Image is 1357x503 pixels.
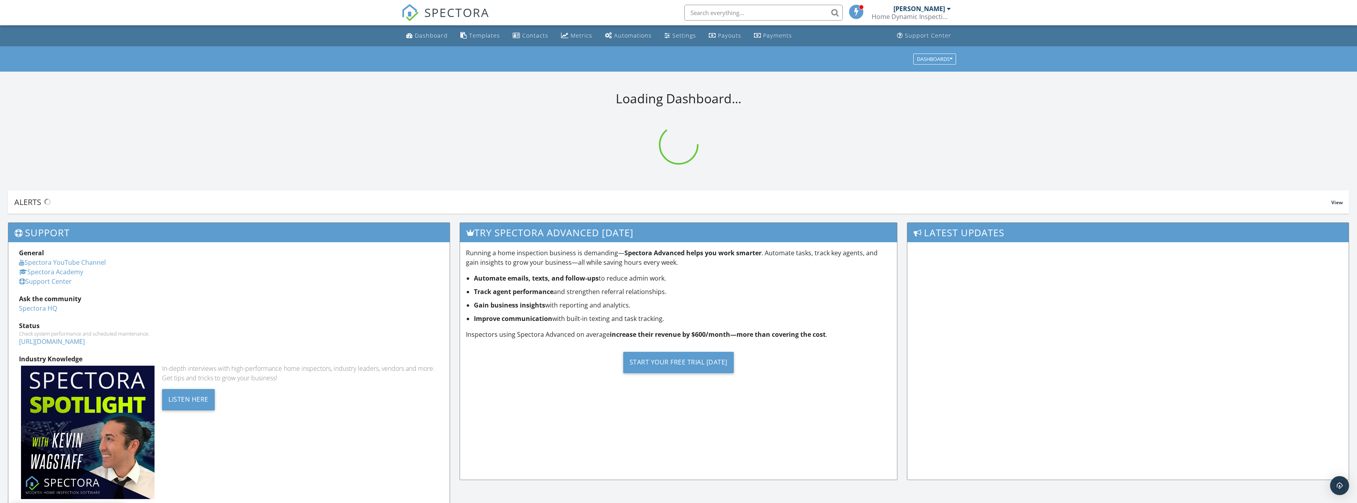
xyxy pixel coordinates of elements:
li: with reporting and analytics. [474,300,891,310]
a: Spectora HQ [19,304,57,313]
div: Status [19,321,439,330]
div: Templates [469,32,500,39]
div: Industry Knowledge [19,354,439,364]
div: Support Center [905,32,951,39]
div: Payments [763,32,792,39]
p: Inspectors using Spectora Advanced on average . [466,330,891,339]
div: Alerts [14,197,1331,207]
a: [URL][DOMAIN_NAME] [19,337,85,346]
li: with built-in texting and task tracking. [474,314,891,323]
a: Spectora Academy [19,268,83,276]
span: SPECTORA [424,4,489,21]
strong: General [19,249,44,257]
a: Support Center [19,277,72,286]
div: Metrics [571,32,592,39]
div: Payouts [718,32,741,39]
strong: Spectora Advanced helps you work smarter [624,249,762,257]
a: Automations (Basic) [602,28,655,43]
div: Dashboard [415,32,448,39]
div: Contacts [522,32,548,39]
a: Metrics [558,28,595,43]
div: Check system performance and scheduled maintenance. [19,330,439,337]
a: Dashboard [403,28,451,43]
h3: Latest Updates [907,223,1349,242]
div: Home Dynamic Inspections [872,13,951,21]
div: In-depth interviews with high-performance home inspectors, industry leaders, vendors and more. Ge... [162,364,439,383]
strong: Gain business insights [474,301,545,309]
div: [PERSON_NAME] [893,5,945,13]
h3: Try spectora advanced [DATE] [460,223,897,242]
button: Dashboards [913,53,956,65]
strong: Track agent performance [474,287,553,296]
p: Running a home inspection business is demanding— . Automate tasks, track key agents, and gain ins... [466,248,891,267]
a: Spectora YouTube Channel [19,258,106,267]
div: Listen Here [162,389,215,410]
strong: Automate emails, texts, and follow-ups [474,274,599,283]
div: Settings [672,32,696,39]
a: Payments [751,28,795,43]
div: Open Intercom Messenger [1330,476,1349,495]
strong: Improve communication [474,314,552,323]
a: Support Center [894,28,954,43]
div: Dashboards [917,56,952,62]
img: The Best Home Inspection Software - Spectora [401,4,419,21]
img: Spectoraspolightmain [21,366,155,499]
a: Settings [661,28,699,43]
a: Contacts [510,28,552,43]
li: to reduce admin work. [474,273,891,283]
a: Templates [457,28,503,43]
div: Automations [614,32,652,39]
div: Ask the community [19,294,439,304]
span: View [1331,199,1343,206]
div: Start Your Free Trial [DATE] [623,352,734,373]
strong: increase their revenue by $600/month—more than covering the cost [610,330,826,339]
h3: Support [8,223,450,242]
a: Listen Here [162,395,215,403]
a: Payouts [706,28,744,43]
a: Start Your Free Trial [DATE] [466,345,891,379]
a: SPECTORA [401,11,489,27]
input: Search everything... [684,5,843,21]
li: and strengthen referral relationships. [474,287,891,296]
